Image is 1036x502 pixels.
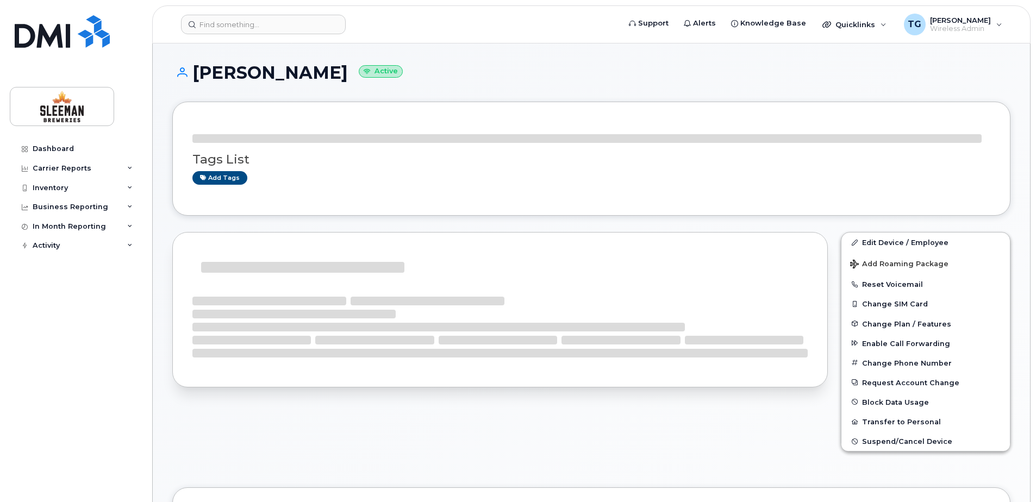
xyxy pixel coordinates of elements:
span: Enable Call Forwarding [862,339,950,347]
button: Enable Call Forwarding [841,334,1010,353]
h1: [PERSON_NAME] [172,63,1010,82]
small: Active [359,65,403,78]
a: Add tags [192,171,247,185]
button: Suspend/Cancel Device [841,431,1010,451]
button: Add Roaming Package [841,252,1010,274]
span: Suspend/Cancel Device [862,437,952,445]
button: Change Phone Number [841,353,1010,373]
button: Request Account Change [841,373,1010,392]
span: Change Plan / Features [862,319,951,328]
a: Edit Device / Employee [841,233,1010,252]
button: Block Data Usage [841,392,1010,412]
button: Change Plan / Features [841,314,1010,334]
button: Transfer to Personal [841,412,1010,431]
span: Add Roaming Package [850,260,948,270]
button: Reset Voicemail [841,274,1010,294]
button: Change SIM Card [841,294,1010,313]
h3: Tags List [192,153,990,166]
